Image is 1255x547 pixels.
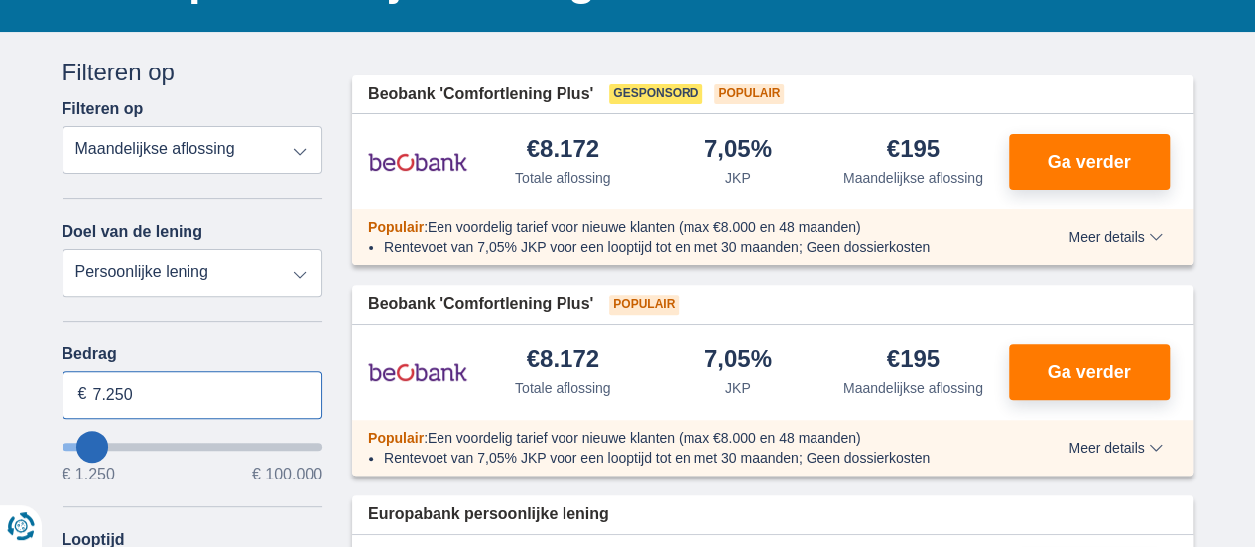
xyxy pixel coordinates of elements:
div: €195 [887,347,940,374]
div: JKP [725,378,751,398]
span: Gesponsord [609,84,702,104]
label: Doel van de lening [63,223,202,241]
button: Meer details [1054,229,1177,245]
img: product.pl.alt Beobank [368,137,467,187]
span: Ga verder [1047,153,1130,171]
span: € 100.000 [252,467,322,482]
div: : [352,428,1012,448]
span: Beobank 'Comfortlening Plus' [368,293,593,316]
span: Een voordelig tarief voor nieuwe klanten (max €8.000 en 48 maanden) [428,219,861,235]
div: Totale aflossing [515,378,611,398]
label: Bedrag [63,345,323,363]
label: Filteren op [63,100,144,118]
span: Meer details [1068,230,1162,244]
button: Meer details [1054,440,1177,456]
div: €8.172 [527,347,599,374]
span: Meer details [1068,441,1162,455]
span: Een voordelig tarief voor nieuwe klanten (max €8.000 en 48 maanden) [428,430,861,446]
img: product.pl.alt Beobank [368,347,467,397]
div: €8.172 [527,137,599,164]
span: Populair [609,295,679,315]
div: 7,05% [704,137,772,164]
li: Rentevoet van 7,05% JKP voor een looptijd tot en met 30 maanden; Geen dossierkosten [384,237,996,257]
span: Europabank persoonlijke lening [368,503,609,526]
div: Maandelijkse aflossing [843,378,983,398]
div: JKP [725,168,751,188]
button: Ga verder [1009,134,1170,190]
span: Populair [368,430,424,446]
div: : [352,217,1012,237]
div: Maandelijkse aflossing [843,168,983,188]
span: Beobank 'Comfortlening Plus' [368,83,593,106]
span: Populair [368,219,424,235]
span: € 1.250 [63,467,115,482]
span: Populair [714,84,784,104]
span: € [78,383,87,406]
span: Ga verder [1047,363,1130,381]
div: Totale aflossing [515,168,611,188]
div: 7,05% [704,347,772,374]
div: €195 [887,137,940,164]
input: wantToBorrow [63,443,323,451]
div: Filteren op [63,56,323,89]
li: Rentevoet van 7,05% JKP voor een looptijd tot en met 30 maanden; Geen dossierkosten [384,448,996,468]
button: Ga verder [1009,344,1170,400]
